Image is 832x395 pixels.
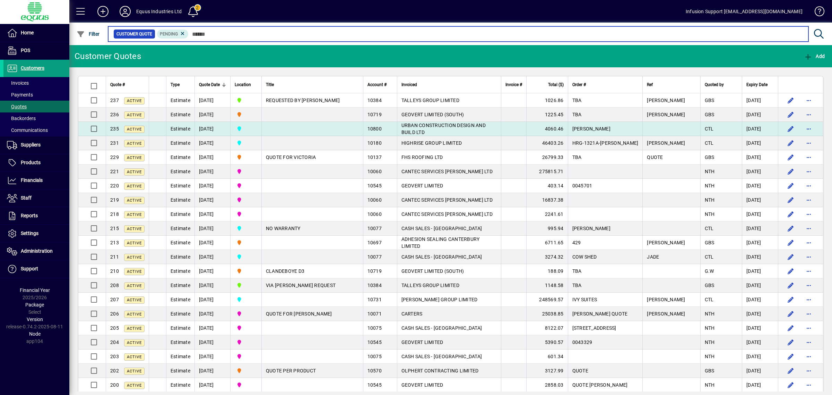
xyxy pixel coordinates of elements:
[3,243,69,260] a: Administration
[110,126,119,132] span: 235
[367,98,382,103] span: 10384
[266,268,304,274] span: CLANDEBOYE D3
[367,183,382,188] span: 10545
[742,150,778,165] td: [DATE]
[803,266,814,277] button: More options
[235,81,251,89] span: Location
[171,268,190,274] span: Estimate
[705,140,714,146] span: CTL
[171,126,190,132] span: Estimate
[110,297,119,302] span: 207
[110,240,119,245] span: 213
[110,254,119,260] span: 211
[127,113,142,117] span: Active
[401,226,482,231] span: CASH SALES - [GEOGRAPHIC_DATA]
[3,89,69,101] a: Payments
[171,226,190,231] span: Estimate
[3,101,69,112] a: Quotes
[235,253,257,261] span: 3C CENTRAL
[7,80,29,86] span: Invoices
[3,42,69,59] a: POS
[785,137,796,149] button: Edit
[742,165,778,179] td: [DATE]
[171,98,190,103] span: Estimate
[526,108,568,122] td: 1225.45
[235,139,257,147] span: 3C CENTRAL
[705,98,714,103] span: GBS
[171,297,190,302] span: Estimate
[127,156,142,160] span: Active
[235,281,257,289] span: 1B BLENHEIM
[3,260,69,278] a: Support
[548,81,564,89] span: Total ($)
[647,140,685,146] span: [PERSON_NAME]
[804,53,825,59] span: Add
[526,221,568,236] td: 995.94
[647,98,685,103] span: [PERSON_NAME]
[742,307,778,321] td: [DATE]
[526,122,568,136] td: 4060.46
[746,81,768,89] span: Expiry Date
[194,293,230,307] td: [DATE]
[572,254,597,260] span: COW SHED
[401,197,493,203] span: CANTEC SERVICES [PERSON_NAME] LTD
[235,267,257,275] span: 4S SOUTHERN
[572,112,582,117] span: TBA
[572,81,586,89] span: Order #
[194,108,230,122] td: [DATE]
[526,278,568,293] td: 1148.58
[127,184,142,188] span: Active
[199,81,226,89] div: Quote Date
[803,152,814,163] button: More options
[367,240,382,245] span: 10697
[157,30,189,39] mat-chip: Pending Status: Pending
[526,250,568,264] td: 3274.32
[401,297,478,302] span: [PERSON_NAME] GROUP LIMITED
[110,140,119,146] span: 231
[526,236,568,250] td: 6711.65
[75,28,102,40] button: Filter
[7,127,48,133] span: Communications
[110,183,119,188] span: 220
[785,166,796,177] button: Edit
[785,322,796,334] button: Edit
[194,278,230,293] td: [DATE]
[199,81,220,89] span: Quote Date
[705,112,714,117] span: GBS
[3,154,69,171] a: Products
[3,124,69,136] a: Communications
[785,308,796,319] button: Edit
[647,81,696,89] div: Ref
[127,312,142,317] span: Active
[136,6,182,17] div: Equus Industries Ltd
[809,1,823,24] a: Knowledge Base
[21,213,38,218] span: Reports
[572,126,610,132] span: [PERSON_NAME]
[705,126,714,132] span: CTL
[785,123,796,134] button: Edit
[401,154,443,160] span: FHS ROOFING LTD
[171,81,180,89] span: Type
[21,248,53,254] span: Administration
[127,170,142,174] span: Active
[742,93,778,108] td: [DATE]
[171,283,190,288] span: Estimate
[171,183,190,188] span: Estimate
[802,50,826,62] button: Add
[171,112,190,117] span: Estimate
[194,165,230,179] td: [DATE]
[742,122,778,136] td: [DATE]
[785,95,796,106] button: Edit
[526,93,568,108] td: 1026.86
[194,307,230,321] td: [DATE]
[171,211,190,217] span: Estimate
[401,254,482,260] span: CASH SALES - [GEOGRAPHIC_DATA]
[803,308,814,319] button: More options
[20,287,50,293] span: Financial Year
[110,211,119,217] span: 218
[803,322,814,334] button: More options
[785,379,796,390] button: Edit
[171,197,190,203] span: Estimate
[505,81,522,89] span: Invoice #
[266,81,359,89] div: Title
